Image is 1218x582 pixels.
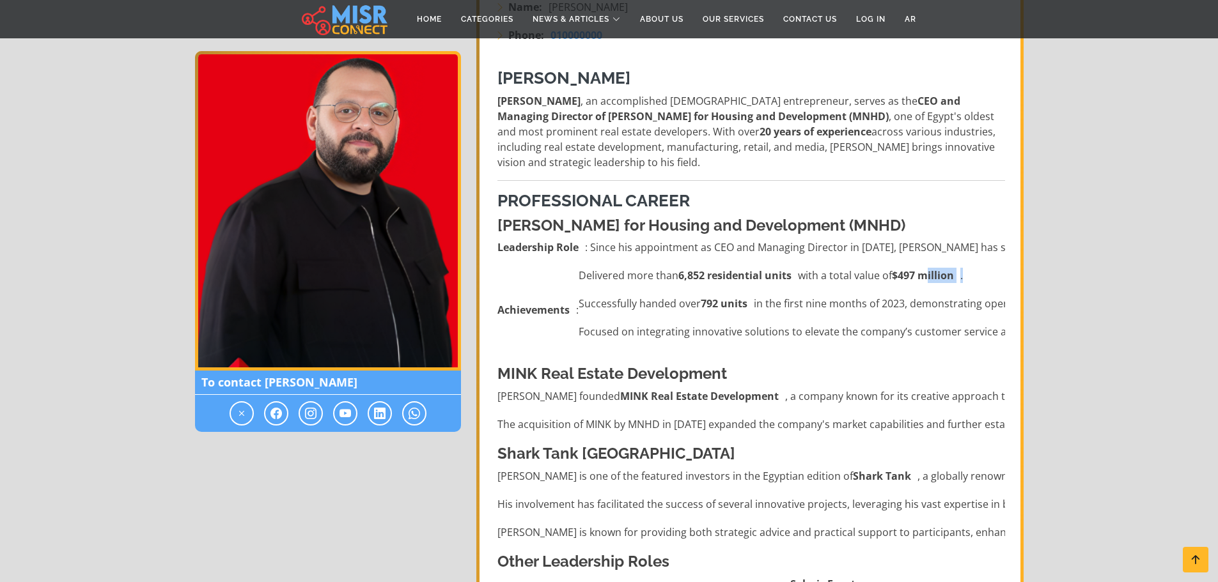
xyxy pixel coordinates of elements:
[497,240,579,255] strong: Leadership Role
[620,388,779,404] strong: MINK Real Estate Development
[195,371,461,395] span: To contact [PERSON_NAME]
[533,13,609,25] span: News & Articles
[407,7,451,31] a: Home
[760,125,871,139] strong: 20 years of experience
[774,7,847,31] a: Contact Us
[693,7,774,31] a: Our Services
[497,240,1005,255] li: : Since his appointment as CEO and Managing Director in [DATE], [PERSON_NAME] has spearheaded amb...
[497,94,960,123] strong: CEO and Managing Director of [PERSON_NAME] for Housing and Development (MNHD)
[497,444,735,463] strong: Shark Tank [GEOGRAPHIC_DATA]
[497,468,1005,484] li: [PERSON_NAME] is one of the featured investors in the Egyptian edition of , a globally renowned p...
[497,302,570,318] strong: Achievements
[497,93,1005,170] p: , an accomplished [DEMOGRAPHIC_DATA] entrepreneur, serves as the , one of Egypt's oldest and most...
[895,7,926,31] a: AR
[497,94,581,108] strong: [PERSON_NAME]
[497,268,1005,352] li: :
[497,552,669,571] strong: Other Leadership Roles
[523,7,630,31] a: News & Articles
[678,268,792,283] strong: 6,852 residential units
[195,51,461,371] img: Abdullah Salam
[497,417,1005,432] li: The acquisition of MINK by MNHD in [DATE] expanded the company's market capabilities and further ...
[497,496,1005,512] li: His involvement has facilitated the success of several innovative projects, leveraging his vast e...
[451,7,523,31] a: Categories
[497,364,727,383] strong: MINK Real Estate Development
[302,3,387,35] img: main.misr_connect
[892,268,954,283] strong: $497 million
[497,191,690,210] strong: Professional Career
[847,7,895,31] a: Log in
[497,525,1005,540] li: [PERSON_NAME] is known for providing both strategic advice and practical support to participants,...
[497,216,905,234] strong: [PERSON_NAME] for Housing and Development (MNHD)
[497,388,1005,404] li: [PERSON_NAME] founded , a company known for its creative approach to project design and development.
[630,7,693,31] a: About Us
[701,296,747,311] strong: 792 units
[853,468,911,484] strong: Shark Tank
[497,68,1005,88] h3: [PERSON_NAME]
